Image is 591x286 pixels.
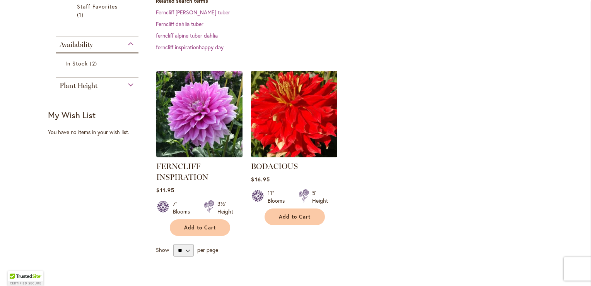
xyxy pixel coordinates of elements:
[65,59,131,67] a: In Stock 2
[77,2,119,19] a: Staff Favorites
[170,219,230,236] button: Add to Cart
[90,59,99,67] span: 2
[279,214,311,220] span: Add to Cart
[156,43,224,51] a: ferncliff inspirationhappy day
[77,10,85,19] span: 1
[48,128,151,136] div: You have no items in your wish list.
[265,208,325,225] button: Add to Cart
[60,81,97,90] span: Plant Height
[251,152,337,159] a: BODACIOUS
[156,9,230,16] a: Ferncliff [PERSON_NAME] tuber
[156,246,169,253] span: Show
[6,258,27,280] iframe: Launch Accessibility Center
[156,71,243,157] img: Ferncliff Inspiration
[156,186,174,194] span: $11.95
[217,200,233,215] div: 3½' Height
[156,20,203,28] a: Ferncliff dahlia tuber
[77,3,118,10] span: Staff Favorites
[173,200,195,215] div: 7" Blooms
[65,60,88,67] span: In Stock
[156,152,243,159] a: Ferncliff Inspiration
[156,32,218,39] a: ferncliff alpine tuber dahlia
[184,224,216,231] span: Add to Cart
[251,71,337,157] img: BODACIOUS
[268,189,289,205] div: 11" Blooms
[251,176,270,183] span: $16.95
[251,162,298,171] a: BODACIOUS
[48,109,96,121] strong: My Wish List
[197,246,218,253] span: per page
[60,40,93,49] span: Availability
[156,162,208,182] a: FERNCLIFF INSPIRATION
[312,189,328,205] div: 5' Height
